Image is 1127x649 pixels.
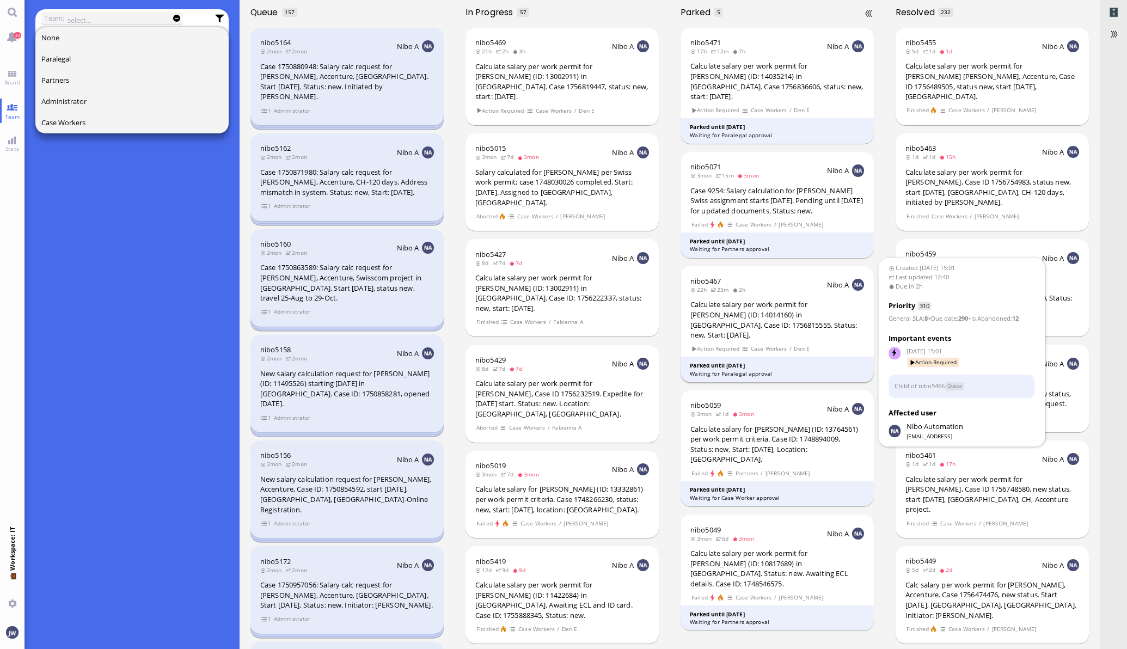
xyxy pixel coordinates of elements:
h3: Affected user [889,408,1035,419]
div: Parked until [DATE] [690,237,865,246]
div: Case 1750880948: Salary calc request for [PERSON_NAME], Accenture, [GEOGRAPHIC_DATA]. Start [DATE... [260,62,434,102]
span: Case Workers [735,220,772,229]
span: 8d [475,365,492,372]
span: Aborted [476,212,498,221]
span: view 1 items [261,201,272,211]
span: Partners [41,75,69,85]
span: [PERSON_NAME] [991,106,1037,115]
span: Paralegal [41,54,71,64]
a: nibo5071 [690,162,721,172]
span: 2mon [260,249,285,256]
span: 7h [732,47,749,55]
span: Failed [476,519,493,528]
span: In progress [465,6,517,19]
span: view 1 items [261,106,272,115]
span: 2mon [260,153,285,161]
span: Case Workers [535,106,572,115]
img: NA [422,146,434,158]
span: nibo5461 [905,450,936,460]
span: 17h [939,460,959,468]
span: 7d [492,259,509,267]
span: Nibo A [397,243,419,253]
span: view 1 items [261,519,272,528]
span: 7d [500,470,517,478]
span: Case Workers [517,212,554,221]
span: nibo5471 [690,38,721,47]
span: Nibo A [827,404,849,414]
span: nibo5160 [260,239,291,249]
span: 157 [285,8,295,16]
span: Administrator [41,96,87,106]
span: Case Workers [948,624,985,634]
button: None [35,27,229,48]
span: 7d [500,153,517,161]
span: 232 [941,8,951,16]
span: Case Workers [735,593,772,602]
span: / [548,317,552,327]
span: 15m [715,172,737,179]
div: Case 1750863589: Salary calc request for [PERSON_NAME], Accenture, Swisscom project in [GEOGRAPHI... [260,262,434,303]
div: Calculate salary for [PERSON_NAME] (ID: 13764561) per work permit criteria. Case ID: 1748894009, ... [690,424,864,464]
a: nibo5162 [260,143,291,153]
a: Child of nibo5466 [895,381,945,389]
span: / [547,423,550,432]
span: 2mon [260,460,285,468]
span: Finished [906,212,929,221]
span: 3mon [517,470,542,478]
img: NA [422,347,434,359]
a: nibo5015 [475,143,506,153]
a: nibo5467 [690,276,721,286]
span: Priority [889,301,915,311]
span: 💼 Workspace: IT [8,571,16,595]
span: Case Workers [931,212,968,221]
span: nibo5019 [475,461,506,470]
div: Calculate salary per work permit for [PERSON_NAME] (ID: 13002911) in [GEOGRAPHIC_DATA]. Case 1756... [475,62,649,102]
span: Case Workers [509,423,546,432]
span: view 1 items [261,413,272,423]
span: Queue [250,6,281,19]
span: 9d [512,566,529,574]
span: Administrator [273,106,311,115]
span: [PERSON_NAME] [560,212,605,221]
a: nibo5463 [905,143,936,153]
span: Last updated 12:40 [889,273,1035,282]
a: nibo5469 [475,38,506,47]
span: Administrator [273,519,311,528]
img: NA [637,40,649,52]
strong: 290 [958,315,968,323]
span: 9d [495,566,512,574]
img: NA [852,528,864,540]
span: Finished [906,106,929,115]
strong: 12 [1012,315,1019,323]
span: 1d [939,47,956,55]
div: Parked until [DATE] [690,610,865,619]
span: [EMAIL_ADDRESS] [906,432,963,440]
span: 12m [710,47,732,55]
span: 2mon [285,460,310,468]
span: Nibo A [612,41,634,51]
span: / [970,212,973,221]
a: nibo5427 [475,249,506,259]
span: Case Workers [750,106,787,115]
a: nibo5172 [260,556,291,566]
span: Finished [906,519,929,528]
span: 15h [939,153,959,161]
div: Calculate salary per work permit for [PERSON_NAME] [PERSON_NAME], Accenture, Case ID 1756489505, ... [905,61,1079,101]
span: 3mon [732,535,757,542]
span: / [774,220,777,229]
strong: 8 [924,315,928,323]
span: Nibo A [1042,41,1064,51]
span: / [559,519,562,528]
img: NA [637,146,649,158]
span: / [987,106,990,115]
div: Parked until [DATE] [690,362,865,370]
div: Case 1750957056: Salary calc request for [PERSON_NAME], Accenture, [GEOGRAPHIC_DATA]. Start [DATE... [260,580,434,610]
span: Den E [794,106,810,115]
div: New salary calculation request for [PERSON_NAME], Accenture, Case ID: 1750854592, start [DATE], [... [260,474,434,515]
span: 8d [475,259,492,267]
img: NA [1067,358,1079,370]
span: 2mon [285,47,310,55]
